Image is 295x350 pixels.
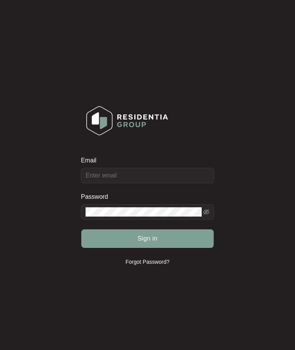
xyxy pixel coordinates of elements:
label: Email [81,157,102,164]
input: Email [81,168,214,183]
input: Password [86,207,202,217]
p: Forgot Password? [125,258,170,266]
span: Sign in [137,234,158,243]
img: Login Logo [81,101,173,140]
label: Password [81,193,114,201]
span: eye-invisible [203,209,209,215]
button: Sign in [81,229,214,248]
